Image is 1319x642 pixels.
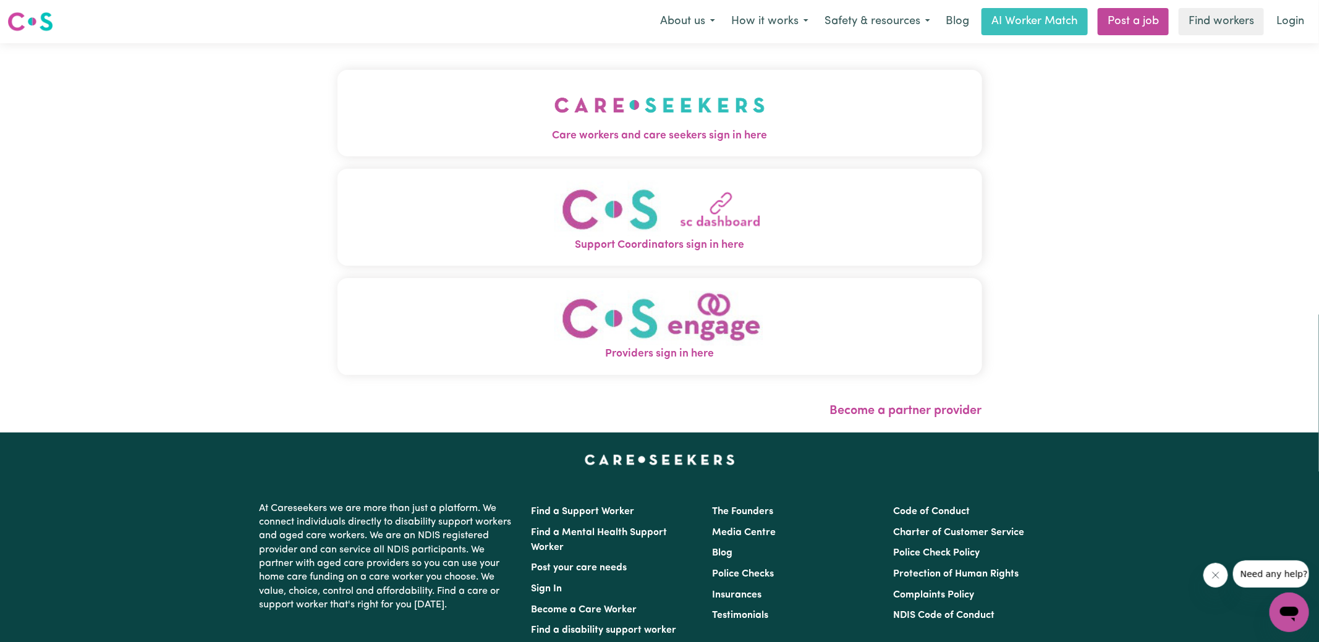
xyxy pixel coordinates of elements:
a: Find a Mental Health Support Worker [531,528,667,552]
a: Careseekers home page [585,455,735,465]
a: AI Worker Match [982,8,1088,35]
p: At Careseekers we are more than just a platform. We connect individuals directly to disability su... [259,497,516,617]
a: Login [1269,8,1312,35]
a: Find a Support Worker [531,507,634,517]
a: Police Checks [712,569,774,579]
button: How it works [723,9,816,35]
a: Blog [712,548,732,558]
a: Complaints Policy [894,590,975,600]
a: Post your care needs [531,563,627,573]
a: Post a job [1098,8,1169,35]
a: Police Check Policy [894,548,980,558]
button: Care workers and care seekers sign in here [337,70,982,156]
a: Insurances [712,590,761,600]
a: Careseekers logo [7,7,53,36]
a: The Founders [712,507,773,517]
a: Testimonials [712,610,768,620]
a: Find a disability support worker [531,625,676,635]
span: Providers sign in here [337,346,982,362]
a: Code of Conduct [894,507,970,517]
a: Charter of Customer Service [894,528,1025,538]
button: Safety & resources [816,9,938,35]
iframe: Button to launch messaging window [1270,593,1309,632]
img: Careseekers logo [7,11,53,33]
span: Care workers and care seekers sign in here [337,128,982,144]
button: Providers sign in here [337,278,982,375]
a: Protection of Human Rights [894,569,1019,579]
a: Blog [938,8,977,35]
a: Media Centre [712,528,776,538]
a: Become a Care Worker [531,605,637,615]
span: Support Coordinators sign in here [337,237,982,253]
iframe: Message from company [1233,560,1309,588]
button: Support Coordinators sign in here [337,169,982,266]
button: About us [652,9,723,35]
a: Find workers [1179,8,1264,35]
a: Sign In [531,584,562,594]
a: NDIS Code of Conduct [894,610,995,620]
a: Become a partner provider [830,405,982,417]
iframe: Close message [1203,563,1228,588]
